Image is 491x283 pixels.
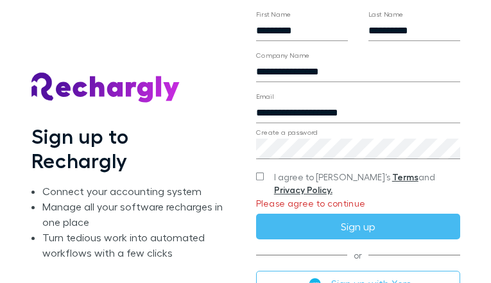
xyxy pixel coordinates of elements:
[256,10,291,19] label: First Name
[256,92,273,101] label: Email
[42,230,230,261] li: Turn tedious work into automated workflows with a few clicks
[256,128,318,137] label: Create a password
[256,214,460,239] button: Sign up
[274,171,460,196] span: I agree to [PERSON_NAME]’s and
[274,184,332,195] a: Privacy Policy.
[31,73,180,103] img: Rechargly's Logo
[42,184,230,199] li: Connect your accounting system
[368,10,404,19] label: Last Name
[31,124,230,173] h1: Sign up to Rechargly
[392,171,418,182] a: Terms
[42,199,230,230] li: Manage all your software recharges in one place
[256,51,310,60] label: Company Name
[256,198,460,209] p: Please agree to continue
